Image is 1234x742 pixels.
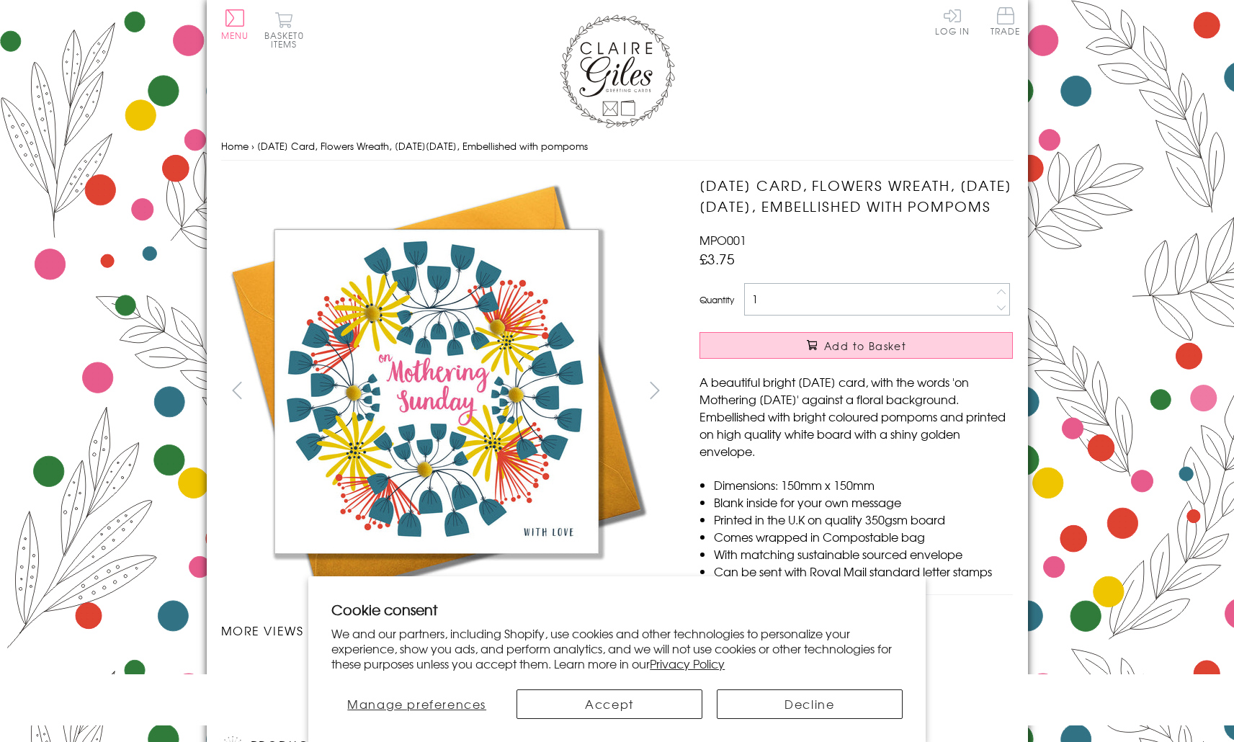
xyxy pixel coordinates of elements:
button: Menu [221,9,249,40]
li: Comes wrapped in Compostable bag [714,528,1013,545]
span: Trade [991,7,1021,35]
li: Can be sent with Royal Mail standard letter stamps [714,563,1013,580]
span: Menu [221,29,249,42]
li: Dimensions: 150mm x 150mm [714,476,1013,493]
img: Mother's Day Card, Flowers Wreath, Mothering Sunday, Embellished with pompoms [671,175,1103,607]
li: Blank inside for your own message [714,493,1013,511]
img: Mother's Day Card, Flowers Wreath, Mothering Sunday, Embellished with pompoms [220,175,653,607]
p: We and our partners, including Shopify, use cookies and other technologies to personalize your ex... [331,626,903,671]
span: [DATE] Card, Flowers Wreath, [DATE][DATE], Embellished with pompoms [257,139,588,153]
li: With matching sustainable sourced envelope [714,545,1013,563]
h3: More views [221,622,671,639]
span: › [251,139,254,153]
a: Home [221,139,249,153]
span: Add to Basket [824,339,906,353]
label: Quantity [699,293,734,306]
button: Decline [717,689,903,719]
button: Accept [517,689,702,719]
button: Manage preferences [331,689,502,719]
span: Manage preferences [347,695,486,712]
h1: [DATE] Card, Flowers Wreath, [DATE][DATE], Embellished with pompoms [699,175,1013,217]
button: next [638,374,671,406]
li: Carousel Page 1 (Current Slide) [221,653,334,685]
ul: Carousel Pagination [221,653,671,685]
span: £3.75 [699,249,735,269]
li: Printed in the U.K on quality 350gsm board [714,511,1013,528]
span: MPO001 [699,231,746,249]
a: Log In [935,7,970,35]
button: Add to Basket [699,332,1013,359]
a: Trade [991,7,1021,38]
nav: breadcrumbs [221,132,1014,161]
img: Claire Giles Greetings Cards [560,14,675,128]
span: 0 items [271,29,304,50]
p: A beautiful bright [DATE] card, with the words 'on Mothering [DATE]' against a floral background.... [699,373,1013,460]
button: Basket0 items [264,12,304,48]
button: prev [221,374,254,406]
h2: Cookie consent [331,599,903,620]
a: Privacy Policy [650,655,725,672]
